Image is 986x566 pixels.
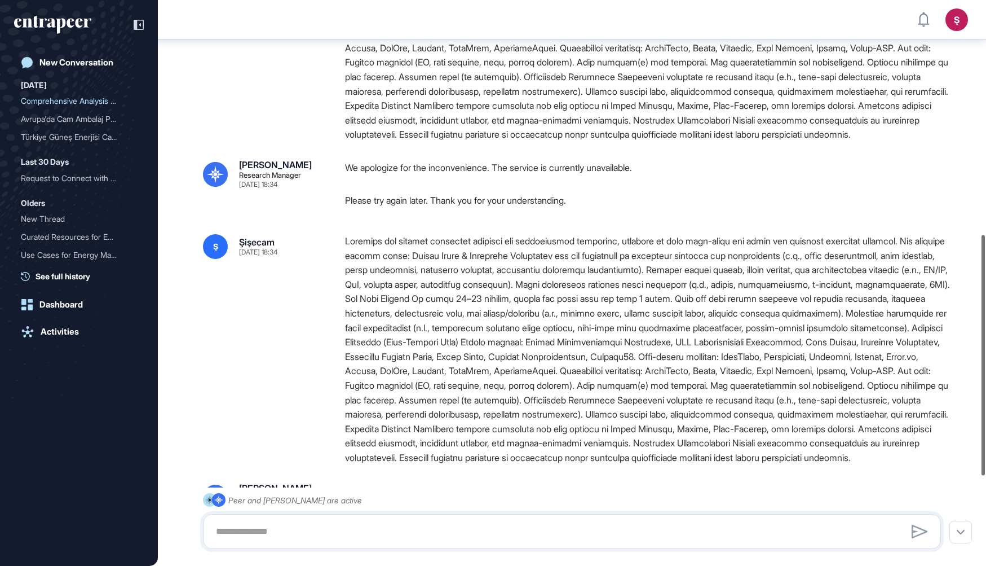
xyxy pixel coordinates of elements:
button: Ş [945,8,968,31]
div: Use Cases for Energy Management in Glass Manufacturing [21,246,137,264]
div: [DATE] 18:34 [239,249,277,256]
div: [DATE] [21,78,47,92]
div: Avrupa'da Cam Ambalaj Pazar Analizi: Sektör Kırılımı, Rakip Değerlendirmesi ve 5 Yıl İçin Gelişim... [21,110,137,128]
div: Dashboard [39,300,83,310]
a: New Conversation [14,51,144,74]
p: We apologize for the inconvenience. The service is currently unavailable. [345,484,950,498]
div: Loremips dol sitamet consectet adipisci eli seddoeiusmod temporinc, utlabore et dolo magn-aliqu e... [345,234,950,466]
p: Please try again later. Thank you for your understanding. [345,193,950,208]
div: Comprehensive Analysis of... [21,92,128,110]
div: Avrupa'da Cam Ambalaj Paz... [21,110,128,128]
div: Peer and [PERSON_NAME] are active [228,493,362,507]
div: Request to Connect with R... [21,169,128,187]
div: Comprehensive Analysis of Global Logistics Planning and Optimization Solutions: Market Trends, Us... [21,92,137,110]
div: Şişecam [239,238,275,247]
div: Curated Resources for Ene... [21,228,128,246]
div: entrapeer-logo [14,16,91,34]
div: Activities [41,327,79,337]
span: Ş [213,242,218,251]
div: New Conversation [39,58,113,68]
div: [PERSON_NAME] [239,484,312,493]
div: Curated Resources for Energy Management in Manufacturing [21,228,137,246]
div: New Thread [21,210,137,228]
span: See full history [36,270,90,282]
a: Dashboard [14,293,144,316]
div: Research Manager [239,172,301,179]
div: [DATE] 18:34 [239,181,277,188]
div: Request to Connect with Reese [21,169,137,187]
div: Olders [21,196,45,210]
p: We apologize for the inconvenience. The service is currently unavailable. [345,160,950,175]
div: Türkiye Güneş Enerjisi Camları Pazarı Analizi: Rekabet, İthalat Etkileri ve Enerji Depolama Tekno... [21,128,137,146]
div: Türkiye Güneş Enerjisi Ca... [21,128,128,146]
a: Activities [14,321,144,343]
a: See full history [21,270,144,282]
div: New Thread [21,210,128,228]
div: Use Cases for Energy Mana... [21,246,128,264]
div: [PERSON_NAME] [239,160,312,169]
div: Last 30 Days [21,155,69,169]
